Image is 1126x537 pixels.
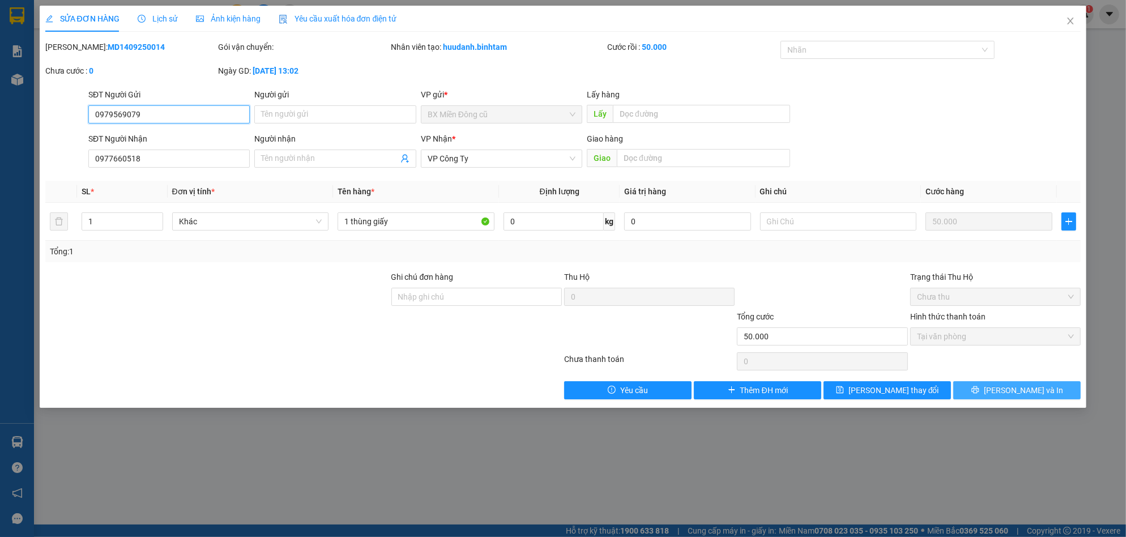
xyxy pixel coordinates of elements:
[984,384,1063,397] span: [PERSON_NAME] và In
[564,272,590,282] span: Thu Hộ
[172,187,215,196] span: Đơn vị tính
[910,271,1081,283] div: Trạng thái Thu Hộ
[642,42,667,52] b: 50.000
[45,14,120,23] span: SỬA ĐƠN HÀNG
[21,65,97,76] span: BX Miền Đông cũ -
[40,40,153,61] span: BX Miền Đông cũ ĐT:
[5,8,39,59] img: logo
[953,381,1081,399] button: printer[PERSON_NAME] và In
[917,328,1074,345] span: Tại văn phòng
[836,386,844,395] span: save
[740,384,788,397] span: Thêm ĐH mới
[608,386,616,395] span: exclamation-circle
[5,80,139,91] span: Nhận:
[138,15,146,23] span: clock-circle
[620,384,648,397] span: Yêu cầu
[604,212,615,231] span: kg
[613,105,790,123] input: Dọc đường
[917,288,1074,305] span: Chưa thu
[540,187,579,196] span: Định lượng
[563,353,736,373] div: Chưa thanh toán
[391,272,454,282] label: Ghi chú đơn hàng
[617,149,790,167] input: Dọc đường
[443,42,507,52] b: huudanh.binhtam
[196,14,261,23] span: Ảnh kiện hàng
[925,187,964,196] span: Cước hàng
[428,150,575,167] span: VP Công Ty
[760,212,917,231] input: Ghi Chú
[254,88,416,101] div: Người gửi
[1061,212,1076,231] button: plus
[1062,217,1076,226] span: plus
[925,212,1052,231] input: 0
[108,42,165,52] b: MD1409250014
[391,288,562,306] input: Ghi chú đơn hàng
[694,381,821,399] button: plusThêm ĐH mới
[737,312,774,321] span: Tổng cước
[279,15,288,24] img: icon
[1066,16,1075,25] span: close
[338,187,374,196] span: Tên hàng
[587,90,620,99] span: Lấy hàng
[5,65,21,76] span: Gửi:
[254,133,416,145] div: Người nhận
[338,212,494,231] input: VD: Bàn, Ghế
[196,15,204,23] span: picture
[421,134,452,143] span: VP Nhận
[40,6,153,38] strong: CÔNG TY CP BÌNH TÂM
[391,41,605,53] div: Nhân viên tạo:
[587,105,613,123] span: Lấy
[218,41,389,53] div: Gói vận chuyển:
[756,181,922,203] th: Ghi chú
[45,41,216,53] div: [PERSON_NAME]:
[218,65,389,77] div: Ngày GD:
[45,65,216,77] div: Chưa cước :
[971,386,979,395] span: printer
[88,88,250,101] div: SĐT Người Gửi
[88,133,250,145] div: SĐT Người Nhận
[89,66,93,75] b: 0
[400,154,410,163] span: user-add
[728,386,736,395] span: plus
[910,312,986,321] label: Hình thức thanh toán
[50,212,68,231] button: delete
[279,14,397,23] span: Yêu cầu xuất hóa đơn điện tử
[82,187,91,196] span: SL
[848,384,939,397] span: [PERSON_NAME] thay đổi
[587,149,617,167] span: Giao
[138,14,178,23] span: Lịch sử
[45,15,53,23] span: edit
[179,213,322,230] span: Khác
[50,245,435,258] div: Tổng: 1
[428,106,575,123] span: BX Miền Đông cũ
[587,134,623,143] span: Giao hàng
[253,66,298,75] b: [DATE] 13:02
[1055,6,1086,37] button: Close
[28,80,139,91] span: VP Công Ty -
[40,40,153,61] span: 0919 110 458
[564,381,692,399] button: exclamation-circleYêu cầu
[421,88,582,101] div: VP gửi
[624,187,666,196] span: Giá trị hàng
[607,41,778,53] div: Cước rồi :
[83,80,139,91] span: 0977660518 -
[824,381,951,399] button: save[PERSON_NAME] thay đổi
